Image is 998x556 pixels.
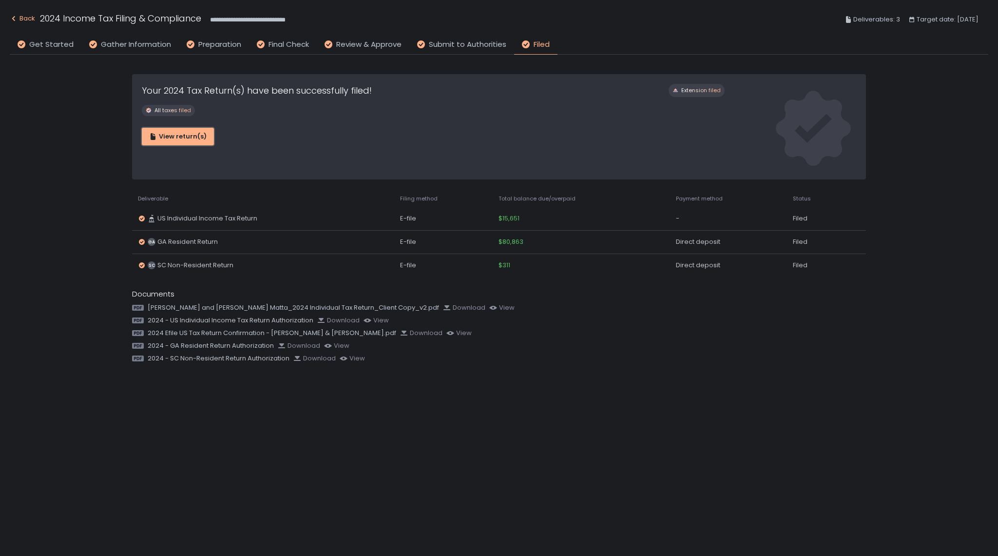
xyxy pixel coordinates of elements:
[148,354,289,363] span: 2024 - SC Non-Resident Return Authorization
[400,195,438,202] span: Filing method
[499,261,510,270] span: $311
[400,329,442,338] button: Download
[157,261,233,270] span: SC Non-Resident Return
[534,39,550,50] span: Filed
[793,195,811,202] span: Status
[29,39,74,50] span: Get Started
[157,214,257,223] span: US Individual Income Tax Return
[364,316,389,325] button: view
[157,238,218,246] span: GA Resident Return
[148,239,155,245] text: GA
[681,87,721,94] span: Extension filed
[400,261,487,270] div: E-file
[676,214,679,223] span: -
[429,39,506,50] span: Submit to Authorities
[676,195,723,202] span: Payment method
[142,84,372,97] h1: Your 2024 Tax Return(s) have been successfully filed!
[400,214,487,223] div: E-file
[10,12,35,28] button: Back
[400,238,487,246] div: E-file
[336,39,402,50] span: Review & Approve
[340,354,365,363] button: view
[499,214,519,223] span: $15,651
[148,316,313,325] span: 2024 - US Individual Income Tax Return Authorization
[293,354,336,363] button: Download
[149,262,155,268] text: SC
[324,341,349,350] button: view
[132,289,866,300] div: Documents
[148,329,396,338] span: 2024 Efile US Tax Return Confirmation - [PERSON_NAME] & [PERSON_NAME].pdf
[198,39,241,50] span: Preparation
[148,303,439,312] span: [PERSON_NAME] and [PERSON_NAME] Matta_2024 Individual Tax Return_Client Copy_v2.pdf
[499,238,523,246] span: $80,863
[149,132,207,141] div: View return(s)
[148,341,274,350] span: 2024 - GA Resident Return Authorization
[142,128,214,145] button: View return(s)
[499,195,576,202] span: Total balance due/overpaid
[793,238,841,246] div: Filed
[793,214,841,223] div: Filed
[853,14,900,25] span: Deliverables: 3
[154,107,191,114] span: All taxes filed
[278,341,320,350] button: Download
[317,316,360,325] button: Download
[101,39,171,50] span: Gather Information
[40,12,201,25] h1: 2024 Income Tax Filing & Compliance
[443,303,485,312] button: Download
[676,238,720,246] span: Direct deposit
[10,13,35,24] div: Back
[138,195,168,202] span: Deliverable
[676,261,720,270] span: Direct deposit
[269,39,309,50] span: Final Check
[446,329,472,338] button: view
[917,14,979,25] span: Target date: [DATE]
[793,261,841,270] div: Filed
[489,303,515,312] button: view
